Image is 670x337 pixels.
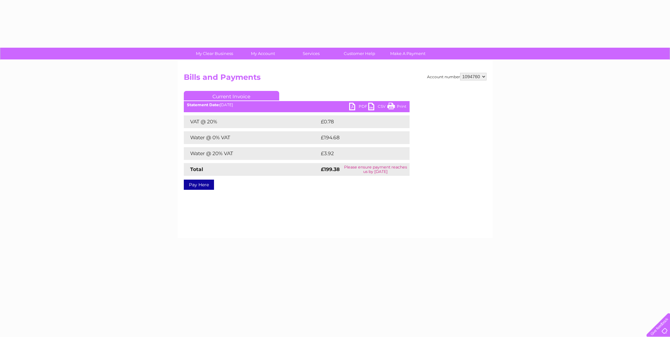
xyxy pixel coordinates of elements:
strong: Total [190,166,203,172]
td: £0.78 [319,115,395,128]
a: Make A Payment [382,48,434,59]
strong: £199.38 [321,166,340,172]
td: Water @ 20% VAT [184,147,319,160]
div: [DATE] [184,103,410,107]
td: Please ensure payment reaches us by [DATE] [342,163,409,176]
a: Customer Help [333,48,386,59]
h2: Bills and Payments [184,73,487,85]
a: Print [387,103,406,112]
a: My Clear Business [188,48,241,59]
div: Account number [427,73,487,80]
a: My Account [237,48,289,59]
a: PDF [349,103,368,112]
td: Water @ 0% VAT [184,131,319,144]
a: CSV [368,103,387,112]
a: Pay Here [184,180,214,190]
b: Statement Date: [187,102,220,107]
a: Services [285,48,337,59]
td: VAT @ 20% [184,115,319,128]
td: £194.68 [319,131,398,144]
a: Current Invoice [184,91,279,100]
td: £3.92 [319,147,395,160]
